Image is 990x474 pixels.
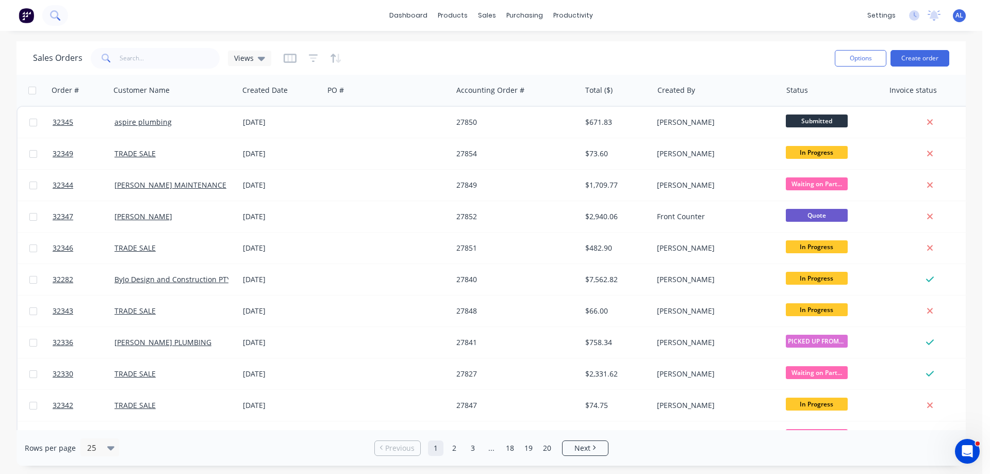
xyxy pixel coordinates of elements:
span: 32343 [53,306,73,316]
div: PO # [327,85,344,95]
span: Rows per page [25,443,76,453]
div: 27850 [456,117,571,127]
span: Waiting on Part... [786,177,848,190]
div: [PERSON_NAME] [657,369,771,379]
div: [DATE] [243,180,320,190]
div: [DATE] [243,306,320,316]
div: Status [786,85,808,95]
div: $482.90 [585,243,646,253]
span: Quote [786,209,848,222]
a: dashboard [384,8,433,23]
div: [DATE] [243,211,320,222]
a: Page 1 is your current page [428,440,443,456]
div: Customer Name [113,85,170,95]
span: 32344 [53,180,73,190]
button: Options [835,50,886,67]
div: Front Counter [657,211,771,222]
a: [PERSON_NAME] PLUMBING [114,337,211,347]
div: [PERSON_NAME] [657,306,771,316]
div: 27851 [456,243,571,253]
div: Order # [52,85,79,95]
div: $66.00 [585,306,646,316]
div: [DATE] [243,149,320,159]
a: Page 20 [539,440,555,456]
a: TRADE SALE [114,369,156,379]
div: [DATE] [243,274,320,285]
div: [DATE] [243,117,320,127]
a: 32346 [53,233,114,264]
a: Page 19 [521,440,536,456]
h1: Sales Orders [33,53,82,63]
div: 27841 [456,337,571,348]
a: 32340 [53,421,114,452]
a: 32330 [53,358,114,389]
a: TRADE SALE [114,400,156,410]
div: 27849 [456,180,571,190]
span: AL [955,11,963,20]
div: products [433,8,473,23]
a: 32347 [53,201,114,232]
div: $758.34 [585,337,646,348]
div: 27848 [456,306,571,316]
span: PICKED UP FROM ... [786,335,848,348]
button: Create order [890,50,949,67]
div: [PERSON_NAME] [657,274,771,285]
a: TRADE SALE [114,243,156,253]
div: $74.75 [585,400,646,411]
a: 32344 [53,170,114,201]
div: [PERSON_NAME] [657,400,771,411]
span: Submitted [786,115,848,127]
span: 32282 [53,274,73,285]
div: [DATE] [243,337,320,348]
div: settings [862,8,901,23]
a: 32282 [53,264,114,295]
div: Created Date [242,85,288,95]
div: 27854 [456,149,571,159]
div: sales [473,8,501,23]
div: Total ($) [585,85,613,95]
a: 32343 [53,296,114,326]
div: purchasing [501,8,548,23]
span: In Progress [786,398,848,411]
div: 27840 [456,274,571,285]
input: Search... [120,48,220,69]
img: Factory [19,8,34,23]
a: TRADE SALE [114,149,156,158]
span: In Progress [786,146,848,159]
a: [PERSON_NAME] [114,211,172,221]
span: 32342 [53,400,73,411]
a: ByJo Design and Construction PTY LTD [114,274,246,284]
div: Created By [657,85,695,95]
span: Waiting on Part... [786,366,848,379]
span: 32345 [53,117,73,127]
a: [PERSON_NAME] MAINTENANCE [114,180,226,190]
div: [PERSON_NAME] [657,180,771,190]
span: 32346 [53,243,73,253]
div: [PERSON_NAME] [657,117,771,127]
div: [DATE] [243,369,320,379]
div: [PERSON_NAME] [657,149,771,159]
div: productivity [548,8,598,23]
a: 32349 [53,138,114,169]
a: Jump forward [484,440,499,456]
span: Waiting on Part... [786,429,848,442]
span: 32349 [53,149,73,159]
a: 32342 [53,390,114,421]
div: 27852 [456,211,571,222]
div: [DATE] [243,400,320,411]
span: 32347 [53,211,73,222]
a: Next page [563,443,608,453]
iframe: Intercom live chat [955,439,980,464]
span: In Progress [786,303,848,316]
div: [PERSON_NAME] [657,337,771,348]
div: $2,331.62 [585,369,646,379]
a: Page 3 [465,440,481,456]
div: [PERSON_NAME] [657,243,771,253]
a: aspire plumbing [114,117,172,127]
a: Page 2 [447,440,462,456]
ul: Pagination [370,440,613,456]
div: Invoice status [889,85,937,95]
div: $73.60 [585,149,646,159]
a: Previous page [375,443,420,453]
div: $671.83 [585,117,646,127]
